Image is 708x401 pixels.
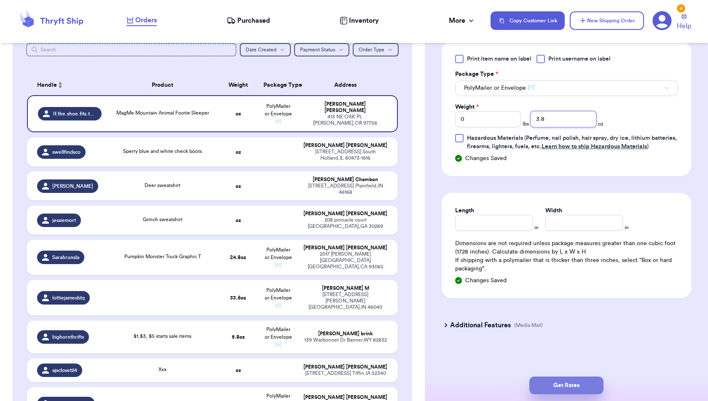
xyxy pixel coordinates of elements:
div: [PERSON_NAME] [PERSON_NAME] [303,101,386,114]
strong: oz [236,184,241,189]
span: Pumpkin Monster Truck Graphic T [124,254,201,259]
span: Xxx [158,367,166,372]
label: Package Type [455,70,498,78]
span: Print item name on label [467,55,531,63]
span: Handle [37,81,57,90]
div: [PERSON_NAME] [PERSON_NAME] [303,245,387,251]
div: [STREET_ADDRESS][PERSON_NAME] [GEOGRAPHIC_DATA] , IN 46040 [303,291,387,310]
span: If.the.shoe.fits.thrift [53,110,97,117]
h3: Additional Features [450,320,511,330]
strong: 33.6 oz [230,295,246,300]
div: 2017 [PERSON_NAME][GEOGRAPHIC_DATA] [GEOGRAPHIC_DATA] , CA 93065 [303,251,387,270]
p: (Media Mail) [514,322,543,329]
span: PolyMailer or Envelope ✉️ [464,84,535,92]
span: Changes Saved [465,276,507,285]
span: Payment Status [300,47,335,52]
a: Learn how to ship Hazardous Materials [542,144,647,150]
span: Date Created [246,47,276,52]
div: 139 Warbonnet Dr Banner , WY 82832 [303,337,387,343]
span: MagMe Mountain Animal Footie Sleeper [116,110,209,115]
span: lottiejamesbtq [52,294,85,301]
span: Help [677,21,691,31]
span: (Perfume, nail polish, hair spray, dry ice, lithium batteries, firearms, lighters, fuels, etc. ) [467,135,677,150]
div: 208 pinnacle court [GEOGRAPHIC_DATA] , GA 30269 [303,217,387,230]
div: [STREET_ADDRESS] Plainfield , IN 46168 [303,183,387,195]
div: [PERSON_NAME] [PERSON_NAME] [303,394,387,401]
th: Weight [218,75,258,95]
div: More [449,16,475,26]
th: Product [107,75,218,95]
div: [PERSON_NAME] M [303,285,387,291]
button: Payment Status [294,43,349,56]
a: 4 [652,11,672,30]
input: Search [26,43,236,56]
strong: 24.8 oz [230,255,246,260]
button: Copy Customer Link [491,11,565,30]
strong: 5.8 oz [232,334,245,340]
span: in [534,224,539,231]
div: 413 NE OAK PL [PERSON_NAME] , OR 97756 [303,114,386,126]
button: Date Created [240,43,291,56]
span: Inventory [349,16,379,26]
button: PolyMailer or Envelope ✉️ [455,80,678,96]
strong: oz [236,111,241,116]
span: PolyMailer or Envelope ✉️ [265,327,292,347]
span: [PERSON_NAME] [52,183,93,190]
div: [STREET_ADDRESS] Tiffin , IA 52340 [303,370,387,377]
button: Get Rates [529,377,603,394]
strong: oz [236,150,241,155]
a: Inventory [340,16,379,26]
div: [STREET_ADDRESS] South Holland , IL 60473-1616 [303,149,387,161]
button: Order Type [353,43,399,56]
span: PolyMailer or Envelope ✉️ [265,104,292,124]
span: Print username on label [548,55,611,63]
span: Orders [135,15,157,25]
div: [PERSON_NAME] [PERSON_NAME] [303,211,387,217]
label: Length [455,206,474,215]
strong: oz [236,218,241,223]
th: Address [298,75,397,95]
span: in [625,224,629,231]
div: [PERSON_NAME] brink [303,331,387,337]
span: $1,$3, $5 starts sale items [134,334,191,339]
button: Sort ascending [57,80,64,90]
span: jessiemort [52,217,76,224]
label: Width [545,206,562,215]
div: Dimensions are not required unless package measures greater than one cubic foot (1728 inches). Ca... [455,239,678,273]
span: Changes Saved [465,154,507,163]
span: swellfindsco [52,149,80,155]
span: bighornthrifts [52,334,84,340]
span: ajscloset24 [52,367,77,374]
div: 4 [677,4,685,13]
span: Sperry blue and white check boots [123,149,202,154]
p: If shipping with a polymailer that is thicker than three inches, select "Box or hard packaging". [455,256,678,273]
span: Grinch sweatshirt [143,217,182,222]
label: Weight [455,103,479,111]
span: PolyMailer or Envelope ✉️ [265,288,292,308]
span: Purchased [237,16,270,26]
span: lbs [523,120,529,127]
span: Order Type [359,47,384,52]
strong: oz [236,368,241,373]
th: Package Type [258,75,298,95]
button: New Shipping Order [570,11,644,30]
span: oz [598,120,603,127]
span: Hazardous Materials [467,135,523,141]
div: [PERSON_NAME] [PERSON_NAME] [303,364,387,370]
a: Orders [126,15,157,26]
a: Help [677,14,691,31]
a: Purchased [227,16,270,26]
div: [PERSON_NAME] [PERSON_NAME] [303,142,387,149]
span: PolyMailer or Envelope ✉️ [265,247,292,267]
span: Deer sweatshirt [145,183,180,188]
span: Sarahrunsla [52,254,79,261]
div: [PERSON_NAME] Chambon [303,176,387,183]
